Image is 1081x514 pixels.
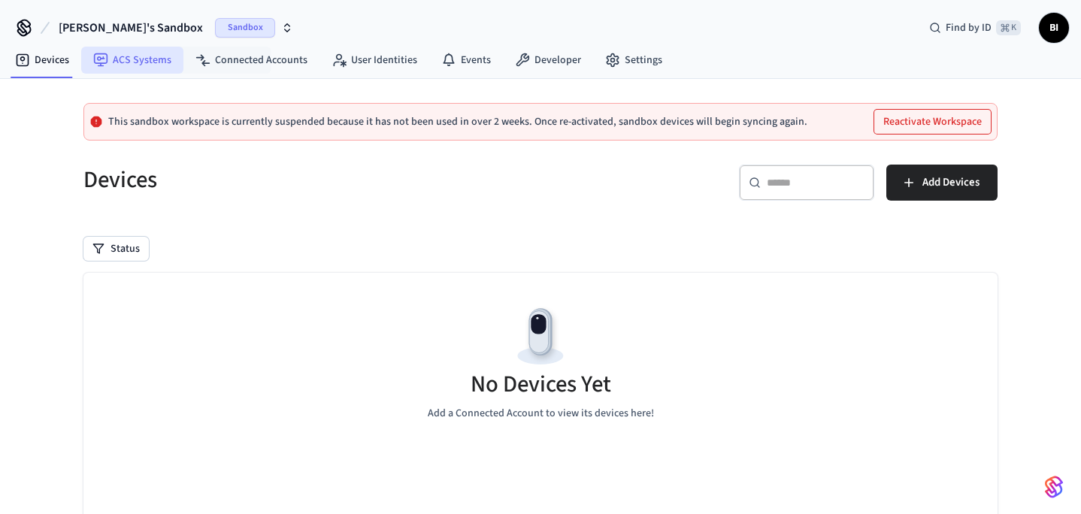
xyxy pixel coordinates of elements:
[922,173,980,192] span: Add Devices
[215,18,275,38] span: Sandbox
[3,47,81,74] a: Devices
[946,20,992,35] span: Find by ID
[886,165,998,201] button: Add Devices
[593,47,674,74] a: Settings
[1039,13,1069,43] button: BI
[471,369,611,400] h5: No Devices Yet
[83,237,149,261] button: Status
[319,47,429,74] a: User Identities
[917,14,1033,41] div: Find by ID⌘ K
[108,116,807,128] p: This sandbox workspace is currently suspended because it has not been used in over 2 weeks. Once ...
[81,47,183,74] a: ACS Systems
[874,110,991,134] button: Reactivate Workspace
[996,20,1021,35] span: ⌘ K
[507,303,574,370] img: Devices Empty State
[1045,475,1063,499] img: SeamLogoGradient.69752ec5.svg
[1040,14,1067,41] span: BI
[59,19,203,37] span: [PERSON_NAME]'s Sandbox
[429,47,503,74] a: Events
[428,406,654,422] p: Add a Connected Account to view its devices here!
[503,47,593,74] a: Developer
[183,47,319,74] a: Connected Accounts
[83,165,531,195] h5: Devices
